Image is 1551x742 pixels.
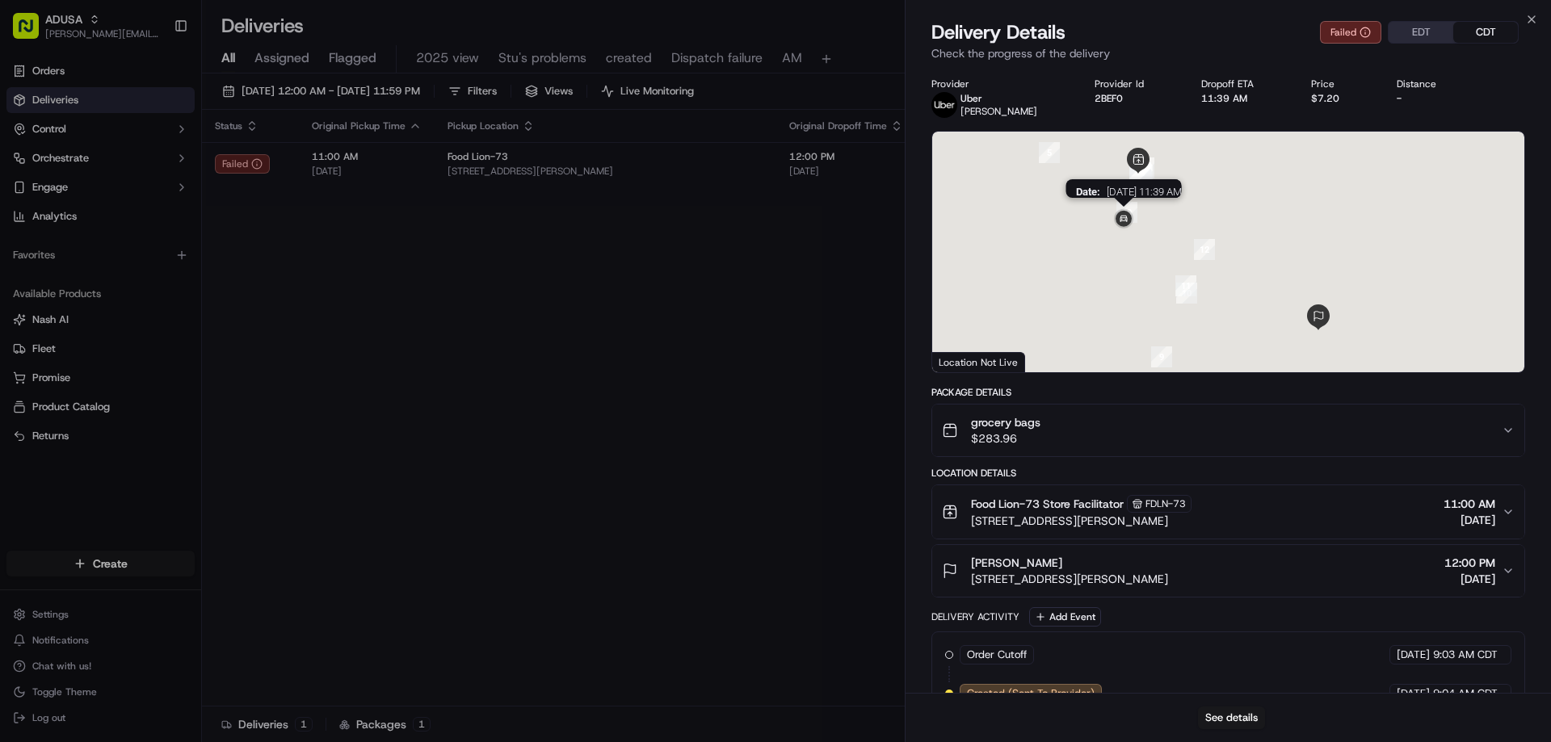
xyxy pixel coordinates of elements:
[1397,92,1468,105] div: -
[931,92,957,118] img: profile_uber_ahold_partner.png
[55,154,265,170] div: Start new chat
[32,234,124,250] span: Knowledge Base
[1106,186,1181,198] span: [DATE] 11:39 AM
[16,154,45,183] img: 1736555255976-a54dd68f-1ca7-489b-9aae-adbdc363a1c4
[1433,648,1498,662] span: 9:03 AM CDT
[161,274,195,286] span: Pylon
[971,414,1040,430] span: grocery bags
[1201,92,1285,105] div: 11:39 AM
[1145,497,1186,510] span: FDLN-73
[1444,555,1495,571] span: 12:00 PM
[1029,607,1101,627] button: Add Event
[1311,92,1371,105] div: $7.20
[931,78,1069,90] div: Provider
[1397,648,1430,662] span: [DATE]
[971,571,1168,587] span: [STREET_ADDRESS][PERSON_NAME]
[1311,78,1371,90] div: Price
[967,686,1095,701] span: Created (Sent To Provider)
[137,236,149,249] div: 💻
[1131,164,1152,185] div: 8
[1133,157,1154,178] div: 6
[1433,686,1498,701] span: 9:04 AM CDT
[932,485,1524,539] button: Food Lion-73 Store FacilitatorFDLN-73[STREET_ADDRESS][PERSON_NAME]11:00 AM[DATE]
[932,545,1524,597] button: [PERSON_NAME][STREET_ADDRESS][PERSON_NAME]12:00 PM[DATE]
[1095,92,1123,105] button: 2BEF0
[1116,202,1137,223] div: 20
[1075,186,1099,198] span: Date :
[130,228,266,257] a: 💻API Documentation
[1397,78,1468,90] div: Distance
[1389,22,1453,43] button: EDT
[931,19,1066,45] span: Delivery Details
[1444,496,1495,512] span: 11:00 AM
[1453,22,1518,43] button: CDT
[10,228,130,257] a: 📗Knowledge Base
[1320,21,1381,44] button: Failed
[1444,571,1495,587] span: [DATE]
[931,386,1525,399] div: Package Details
[932,405,1524,456] button: grocery bags$283.96
[275,159,294,178] button: Start new chat
[42,104,291,121] input: Got a question? Start typing here...
[1176,283,1197,304] div: 10
[1201,78,1285,90] div: Dropoff ETA
[960,92,1037,105] p: Uber
[971,555,1062,571] span: [PERSON_NAME]
[1132,165,1153,186] div: 7
[931,610,1019,623] div: Delivery Activity
[1151,346,1172,367] div: 9
[1397,686,1430,701] span: [DATE]
[1198,706,1265,729] button: See details
[967,648,1027,662] span: Order Cutoff
[114,273,195,286] a: Powered byPylon
[932,352,1025,372] div: Location Not Live
[16,65,294,90] p: Welcome 👋
[931,467,1525,480] div: Location Details
[153,234,259,250] span: API Documentation
[1194,239,1215,260] div: 12
[1175,275,1196,296] div: 11
[55,170,204,183] div: We're available if you need us!
[931,45,1525,61] p: Check the progress of the delivery
[960,105,1037,118] span: [PERSON_NAME]
[971,496,1124,512] span: Food Lion-73 Store Facilitator
[1039,142,1060,163] div: 5
[16,16,48,48] img: Nash
[971,513,1192,529] span: [STREET_ADDRESS][PERSON_NAME]
[1095,78,1175,90] div: Provider Id
[1444,512,1495,528] span: [DATE]
[16,236,29,249] div: 📗
[971,430,1040,446] span: $283.96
